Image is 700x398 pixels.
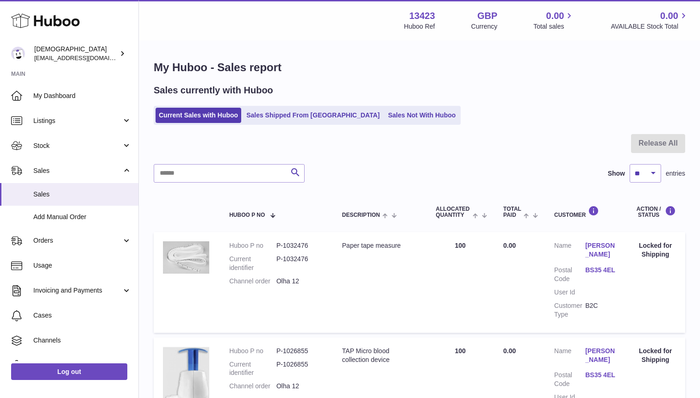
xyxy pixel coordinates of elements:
[33,213,131,221] span: Add Manual Order
[503,347,516,355] span: 0.00
[503,242,516,249] span: 0.00
[33,311,131,320] span: Cases
[229,382,276,391] dt: Channel order
[154,84,273,97] h2: Sales currently with Huboo
[276,241,324,250] dd: P-1032476
[546,10,564,22] span: 0.00
[276,382,324,391] dd: Olha 12
[229,360,276,378] dt: Current identifier
[554,266,585,283] dt: Postal Code
[471,22,498,31] div: Currency
[385,108,459,123] a: Sales Not With Huboo
[33,336,131,345] span: Channels
[33,141,122,150] span: Stock
[34,54,136,61] span: [EMAIL_ADDRESS][DOMAIN_NAME]
[554,347,585,367] dt: Name
[585,301,616,319] dd: B2C
[554,206,616,218] div: Customer
[611,10,689,31] a: 0.00 AVAILABLE Stock Total
[660,10,678,22] span: 0.00
[33,116,122,125] span: Listings
[554,371,585,388] dt: Postal Code
[635,206,676,218] div: Action / Status
[611,22,689,31] span: AVAILABLE Stock Total
[436,206,470,218] span: ALLOCATED Quantity
[156,108,241,123] a: Current Sales with Huboo
[342,347,418,364] div: TAP Micro blood collection device
[554,301,585,319] dt: Customer Type
[585,347,616,364] a: [PERSON_NAME]
[33,236,122,245] span: Orders
[276,360,324,378] dd: P-1026855
[533,10,575,31] a: 0.00 Total sales
[33,286,122,295] span: Invoicing and Payments
[503,206,521,218] span: Total paid
[276,255,324,272] dd: P-1032476
[585,241,616,259] a: [PERSON_NAME]
[229,255,276,272] dt: Current identifier
[342,212,380,218] span: Description
[33,190,131,199] span: Sales
[635,347,676,364] div: Locked for Shipping
[163,241,209,274] img: 1739881904.png
[276,347,324,355] dd: P-1026855
[554,288,585,297] dt: User Id
[11,363,127,380] a: Log out
[554,241,585,261] dt: Name
[635,241,676,259] div: Locked for Shipping
[154,60,685,75] h1: My Huboo - Sales report
[533,22,575,31] span: Total sales
[33,166,122,175] span: Sales
[477,10,497,22] strong: GBP
[404,22,435,31] div: Huboo Ref
[229,212,265,218] span: Huboo P no
[34,45,118,62] div: [DEMOGRAPHIC_DATA]
[229,347,276,355] dt: Huboo P no
[243,108,383,123] a: Sales Shipped From [GEOGRAPHIC_DATA]
[11,47,25,61] img: olgazyuz@outlook.com
[409,10,435,22] strong: 13423
[666,169,685,178] span: entries
[33,261,131,270] span: Usage
[585,371,616,380] a: BS35 4EL
[229,241,276,250] dt: Huboo P no
[342,241,418,250] div: Paper tape measure
[229,277,276,286] dt: Channel order
[276,277,324,286] dd: Olha 12
[426,232,494,332] td: 100
[585,266,616,275] a: BS35 4EL
[33,92,131,100] span: My Dashboard
[608,169,625,178] label: Show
